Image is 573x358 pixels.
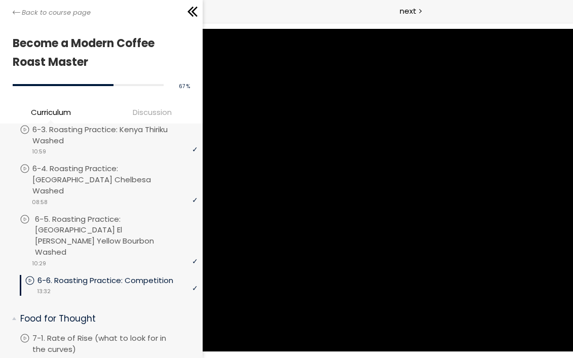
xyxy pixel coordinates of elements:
p: 6-3. Roasting Practice: Kenya Thiriku Washed [32,124,198,146]
p: 7-1. Rate of Rise (what to look for in the curves) [32,333,198,355]
span: 67 % [179,83,190,90]
span: 10:59 [32,147,46,156]
h1: Become a Modern Coffee Roast Master [13,34,185,72]
a: Back to course page [13,8,91,18]
span: next [400,5,416,17]
span: 08:58 [32,198,48,207]
p: Food for Thought [20,312,190,325]
p: 6-6. Roasting Practice: Competition [37,275,194,286]
span: Back to course page [22,8,91,18]
span: 10:29 [32,259,46,268]
p: 6-4. Roasting Practice: [GEOGRAPHIC_DATA] Chelbesa Washed [32,163,198,196]
p: 6-5. Roasting Practice: [GEOGRAPHIC_DATA] El [PERSON_NAME] Yellow Bourbon Washed [35,214,200,258]
span: 13:32 [37,287,51,296]
span: Discussion [104,106,200,118]
span: Curriculum [31,106,71,118]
